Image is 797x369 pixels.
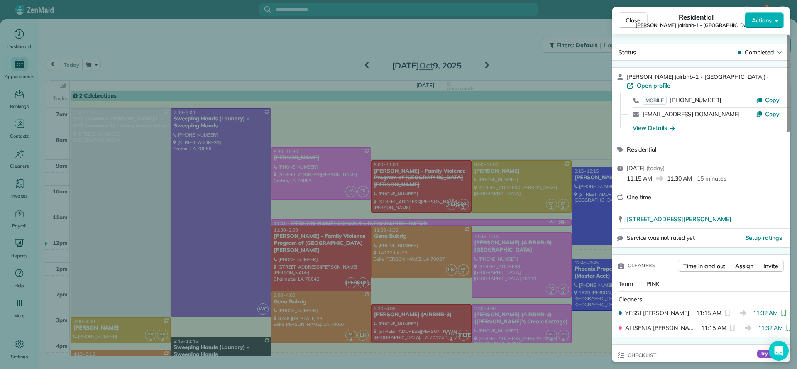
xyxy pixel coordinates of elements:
span: Checklist [628,351,657,359]
span: 11:15 AM [701,324,726,332]
span: Open profile [637,81,670,90]
span: Residential [627,146,656,153]
span: Actions [752,16,772,24]
span: Assign [735,262,753,270]
button: Time in and out [678,260,731,272]
span: Time in and out [683,262,725,270]
span: 11:15 AM [696,309,721,317]
span: Residential [679,12,714,22]
span: · [765,73,770,80]
span: Try Now [757,350,784,358]
button: Assign [730,260,759,272]
span: Copy [765,96,780,104]
span: [PHONE_NUMBER] [670,96,721,104]
span: Team [619,280,633,288]
span: ( today ) [646,164,665,172]
span: 11:32 AM [753,309,778,317]
span: Service was not rated yet [627,234,695,242]
span: ALISENIA [PERSON_NAME] [625,324,698,332]
button: Setup ratings [746,234,782,242]
span: Completed [745,48,774,56]
span: 11:15 AM [627,174,652,183]
span: 11:32 AM [758,324,783,332]
span: [DATE] [627,164,645,172]
a: [STREET_ADDRESS][PERSON_NAME] [627,215,785,223]
span: 11:30 AM [667,174,692,183]
span: [PERSON_NAME] (airbnb-1 - [GEOGRAPHIC_DATA]) [627,73,765,81]
span: Invite [763,262,778,270]
a: Open profile [627,81,670,90]
span: Cleaners [628,261,655,270]
button: Invite [758,260,784,272]
span: Copy [765,110,780,118]
span: [STREET_ADDRESS][PERSON_NAME] [627,215,731,223]
a: MOBILE[PHONE_NUMBER] [643,96,721,104]
button: View Details [633,124,675,132]
span: YESSI [PERSON_NAME] [625,309,689,317]
span: [PERSON_NAME] (airbnb-1 - [GEOGRAPHIC_DATA]) [636,22,756,29]
span: PINK [646,280,660,288]
button: Copy [756,96,780,104]
span: MOBILE [643,96,667,105]
button: Copy [756,110,780,118]
div: Open Intercom Messenger [769,341,789,361]
span: Status [619,49,636,56]
a: [EMAIL_ADDRESS][DOMAIN_NAME] [643,110,740,118]
p: 15 minutes [697,174,726,183]
button: Close [619,12,648,28]
span: Cleaners [619,296,642,303]
span: One time [627,193,651,201]
span: Close [626,16,641,24]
